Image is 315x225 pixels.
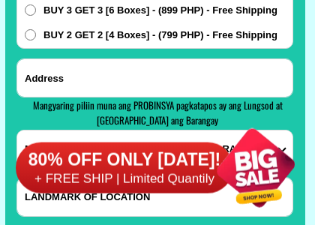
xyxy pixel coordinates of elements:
input: BUY 2 GET 2 [4 Boxes] - (799 PHP) - Free Shipping [25,29,36,40]
input: Input address [17,59,292,97]
span: Mangyaring piliin muna ang PROBINSYA pagkatapos ay ang Lungsod at [GEOGRAPHIC_DATA] ang Barangay [33,97,283,127]
h6: 80% OFF ONLY [DATE]! [16,149,233,172]
h6: + FREE SHIP | Limited Quantily [16,171,233,187]
span: BUY 2 GET 2 [4 Boxes] - (799 PHP) - Free Shipping [43,28,277,43]
span: BUY 3 GET 3 [6 Boxes] - (899 PHP) - Free Shipping [43,3,277,18]
input: BUY 3 GET 3 [6 Boxes] - (899 PHP) - Free Shipping [25,4,36,16]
